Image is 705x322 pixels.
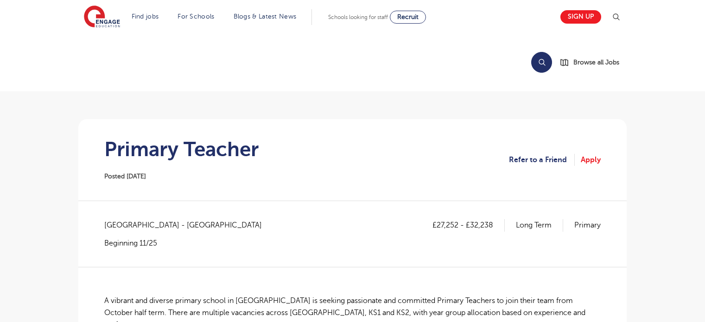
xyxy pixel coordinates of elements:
h1: Primary Teacher [104,138,259,161]
span: Recruit [397,13,419,20]
a: For Schools [178,13,214,20]
a: Refer to a Friend [509,154,575,166]
span: Posted [DATE] [104,173,146,180]
a: Apply [581,154,601,166]
a: Sign up [560,10,601,24]
a: Browse all Jobs [559,57,627,68]
a: Blogs & Latest News [234,13,297,20]
p: Long Term [516,219,563,231]
button: Search [531,52,552,73]
p: £27,252 - £32,238 [432,219,505,231]
a: Find jobs [132,13,159,20]
span: [GEOGRAPHIC_DATA] - [GEOGRAPHIC_DATA] [104,219,271,231]
img: Engage Education [84,6,120,29]
a: Recruit [390,11,426,24]
p: Primary [574,219,601,231]
span: Schools looking for staff [328,14,388,20]
span: Browse all Jobs [573,57,619,68]
p: Beginning 11/25 [104,238,271,248]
